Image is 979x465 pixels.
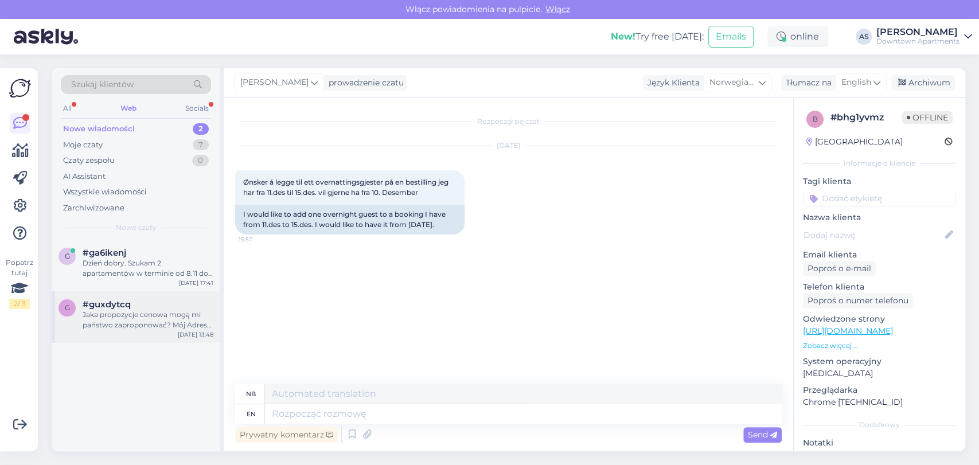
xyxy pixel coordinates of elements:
span: g [65,252,70,260]
input: Dodaj nazwę [804,229,943,241]
b: New! [611,31,635,42]
div: 0 [192,155,209,166]
div: Web [118,101,139,116]
button: Emails [708,26,754,48]
img: Askly Logo [9,77,31,99]
div: [DATE] 17:41 [179,279,213,287]
div: All [61,101,74,116]
div: Wszystkie wiadomości [63,186,147,198]
div: 7 [193,139,209,151]
div: Socials [183,101,211,116]
div: Downtown Apartments [876,37,960,46]
p: Notatki [803,437,956,449]
div: Poproś o numer telefonu [803,293,913,308]
span: Send [748,429,777,440]
div: prowadzenie czatu [324,77,404,89]
span: Włącz [542,4,574,14]
div: Dzień dobry. Szukam 2 apartamentów w terminie od 8.11 do 11.11/ 4 osoby dorosłe I 2 dzieci po 13 lat [83,258,213,279]
a: [URL][DOMAIN_NAME] [803,326,893,336]
input: Dodać etykietę [803,190,956,207]
div: Dodatkowy [803,420,956,430]
p: Nazwa klienta [803,212,956,224]
span: [PERSON_NAME] [240,76,309,89]
div: Archiwum [891,75,955,91]
div: Moje czaty [63,139,103,151]
div: online [767,26,828,47]
div: Informacje o kliencie [803,158,956,169]
div: Try free [DATE]: [611,30,704,44]
div: en [247,404,256,424]
div: 2 / 3 [9,299,30,309]
div: Nowe wiadomości [63,123,135,135]
div: I would like to add one overnight guest to a booking I have from 11.des to 15.des. I would like t... [235,205,465,235]
p: Tagi klienta [803,175,956,187]
div: Zarchiwizowane [63,202,124,214]
span: 15:57 [239,235,282,244]
div: [DATE] [235,140,782,151]
div: [DATE] 13:48 [178,330,213,339]
div: Poproś o e-mail [803,261,876,276]
div: AS [856,29,872,45]
span: Offline [902,111,953,124]
div: nb [246,384,256,404]
span: b [813,115,818,123]
div: Jaka propozycje cenowa mogą mi państwo zaproponować? Mój Adres mail [EMAIL_ADDRESS][DOMAIN_NAME] [83,310,213,330]
p: Zobacz więcej ... [803,341,956,351]
p: Przeglądarka [803,384,956,396]
div: [PERSON_NAME] [876,28,960,37]
div: Język Klienta [643,77,700,89]
div: Czaty zespołu [63,155,115,166]
a: [PERSON_NAME]Downtown Apartments [876,28,972,46]
span: Ønsker å legge til ett overnattingsgjester på en bestilling jeg har fra 11.des til 15.des. vil gj... [243,178,450,197]
span: Szukaj klientów [71,79,134,91]
p: [MEDICAL_DATA] [803,368,956,380]
p: Chrome [TECHNICAL_ID] [803,396,956,408]
div: 2 [193,123,209,135]
span: g [65,303,70,312]
div: AI Assistant [63,171,106,182]
p: Telefon klienta [803,281,956,293]
span: English [841,76,871,89]
div: Popatrz tutaj [9,257,30,309]
span: Nowe czaty [116,222,157,233]
p: System operacyjny [803,355,956,368]
div: [GEOGRAPHIC_DATA] [806,136,903,148]
p: Odwiedzone strony [803,313,956,325]
div: # bhg1yvmz [830,111,902,124]
p: Email klienta [803,249,956,261]
span: Norwegian Bokmål [709,76,756,89]
div: Tłumacz na [781,77,832,89]
div: Rozpoczął się czat [235,116,782,127]
div: Prywatny komentarz [235,427,338,443]
span: #ga6ikenj [83,248,126,258]
span: #guxdytcq [83,299,131,310]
